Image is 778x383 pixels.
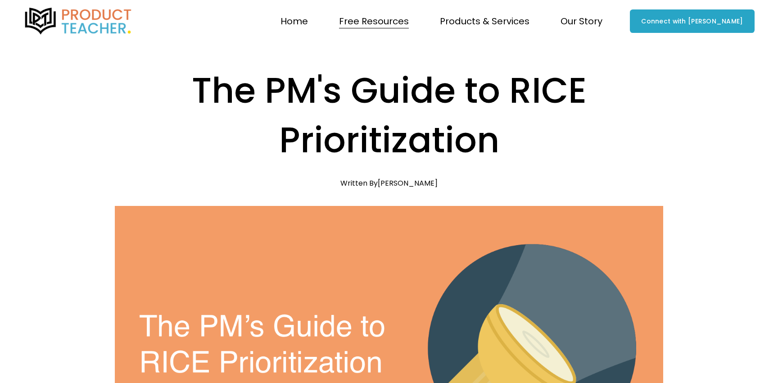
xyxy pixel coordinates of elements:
div: Written By [340,179,438,187]
h1: The PM's Guide to RICE Prioritization [115,66,663,164]
span: Free Resources [339,13,409,29]
a: folder dropdown [339,12,409,30]
a: Connect with [PERSON_NAME] [630,9,755,33]
a: folder dropdown [561,12,602,30]
img: Product Teacher [23,8,133,35]
span: Our Story [561,13,602,29]
a: [PERSON_NAME] [378,178,438,188]
a: Home [280,12,308,30]
a: folder dropdown [440,12,529,30]
span: Products & Services [440,13,529,29]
